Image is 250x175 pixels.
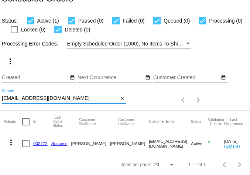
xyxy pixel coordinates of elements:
[6,57,15,66] mat-icon: more_vert
[120,162,151,167] div: Items per page:
[221,75,226,81] mat-icon: date_range
[120,96,125,102] mat-icon: close
[218,157,232,172] button: Previous page
[71,118,103,126] button: Change sorting for CustomerFirstName
[2,95,118,101] input: Search
[2,41,58,47] span: Processing Error Codes:
[65,25,90,34] span: Deleted (0)
[70,75,75,81] mat-icon: date_range
[191,141,203,146] span: Active
[224,133,250,154] mat-cell: [DATE]
[123,16,144,25] span: Failed (0)
[149,133,191,154] mat-cell: [EMAIL_ADDRESS][DOMAIN_NAME]
[51,141,68,146] a: Success
[2,75,68,81] input: Created
[145,75,150,81] mat-icon: date_range
[4,111,22,133] mat-header-cell: Actions
[67,39,191,48] mat-select: Filter by Processing Error Codes
[154,162,175,168] mat-select: Items per page:
[71,133,110,154] mat-cell: [PERSON_NAME]
[78,16,103,25] span: Paused (0)
[191,92,206,107] button: Next page
[188,162,206,167] div: 1 - 1 of 1
[78,75,144,81] input: Next Occurrence
[110,133,149,154] mat-cell: [PERSON_NAME]
[208,111,224,133] mat-header-cell: Validation Checks
[2,18,18,24] span: Status:
[176,92,191,107] button: Previous page
[232,157,247,172] button: Next page
[164,16,190,25] span: Queued (0)
[209,16,242,25] span: Processing (0)
[7,138,16,147] mat-icon: more_vert
[224,144,240,148] a: (GMT-4)
[33,141,48,146] a: 902272
[153,75,220,81] input: Customer Created
[110,118,142,126] button: Change sorting for CustomerLastName
[149,120,175,124] button: Change sorting for CustomerEmail
[154,162,159,167] span: 20
[224,118,243,126] button: Change sorting for LastOccurrenceUtc
[118,95,126,102] button: Clear
[21,25,45,34] span: Locked (0)
[37,16,59,25] span: Active (1)
[51,115,65,128] button: Change sorting for LastProcessingCycleId
[33,120,36,124] button: Change sorting for Id
[191,120,201,124] button: Change sorting for Status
